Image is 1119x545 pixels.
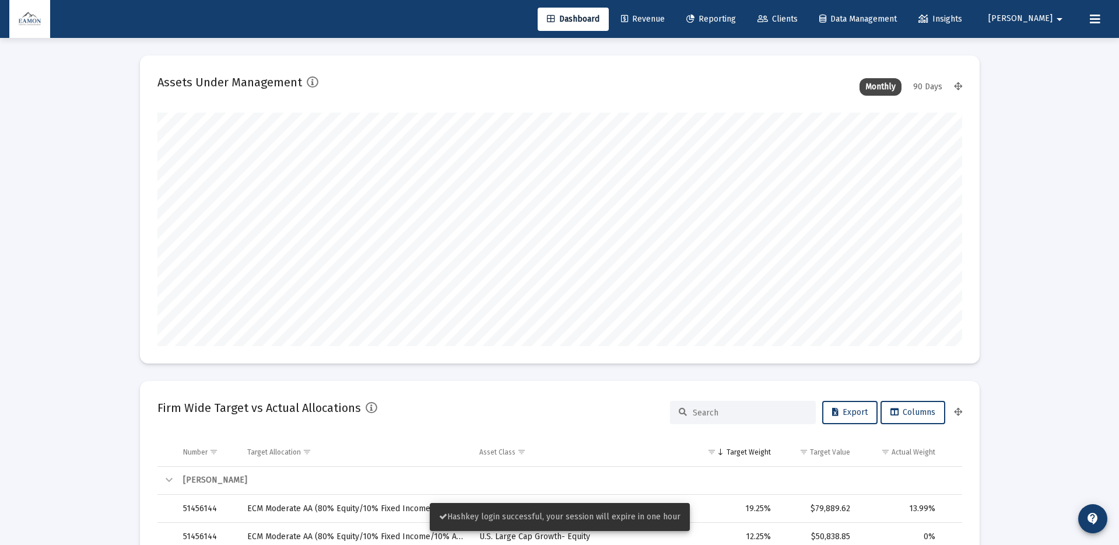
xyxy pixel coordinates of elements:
td: Column Actual Weight [858,438,943,466]
span: Data Management [819,14,897,24]
span: Hashkey login successful, your session will expire in one hour [439,512,680,522]
td: Collapse [157,467,175,495]
td: Column Target Weight [694,438,779,466]
span: Columns [890,407,935,417]
a: Insights [909,8,971,31]
div: Monthly [860,78,901,96]
button: Export [822,401,878,424]
h2: Firm Wide Target vs Actual Allocations [157,399,361,417]
td: ECM Moderate AA (80% Equity/10% Fixed Income/10% Alts) [239,495,472,523]
span: Export [832,407,868,417]
div: Target Weight [727,448,771,457]
div: 90 Days [907,78,948,96]
a: Revenue [612,8,674,31]
div: Asset Class [479,448,515,457]
div: Target Value [810,448,850,457]
td: Column Number [175,438,239,466]
td: Column Asset Class [471,438,694,466]
span: Show filter options for column 'Asset Class' [517,448,526,456]
span: Revenue [621,14,665,24]
span: Show filter options for column 'Number' [209,448,218,456]
div: 13.99% [867,503,935,515]
span: Insights [918,14,962,24]
mat-icon: arrow_drop_down [1053,8,1067,31]
td: Column Target Allocation [239,438,472,466]
div: $79,889.62 [787,503,850,515]
a: Clients [748,8,807,31]
td: Column Actual Value [943,438,1023,466]
div: Number [183,448,208,457]
td: 51456144 [175,495,239,523]
mat-icon: contact_support [1086,512,1100,526]
div: 12.25% [703,531,771,543]
span: Reporting [686,14,736,24]
div: Actual Weight [892,448,935,457]
div: $58,061.13 [952,503,1015,515]
span: Show filter options for column 'Target Weight' [707,448,716,456]
span: [PERSON_NAME] [988,14,1053,24]
div: $0.00 [952,531,1015,543]
span: Show filter options for column 'Actual Weight' [881,448,890,456]
a: Dashboard [538,8,609,31]
div: 0% [867,531,935,543]
button: Columns [881,401,945,424]
h2: Assets Under Management [157,73,302,92]
img: Dashboard [18,8,41,31]
span: Show filter options for column 'Target Allocation' [303,448,311,456]
td: Column Target Value [779,438,858,466]
a: Data Management [810,8,906,31]
span: Clients [757,14,798,24]
span: Show filter options for column 'Target Value' [799,448,808,456]
div: 19.25% [703,503,771,515]
div: Target Allocation [247,448,301,457]
span: Dashboard [547,14,599,24]
button: [PERSON_NAME] [974,7,1081,30]
div: $50,838.85 [787,531,850,543]
a: Reporting [677,8,745,31]
input: Search [693,408,807,418]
